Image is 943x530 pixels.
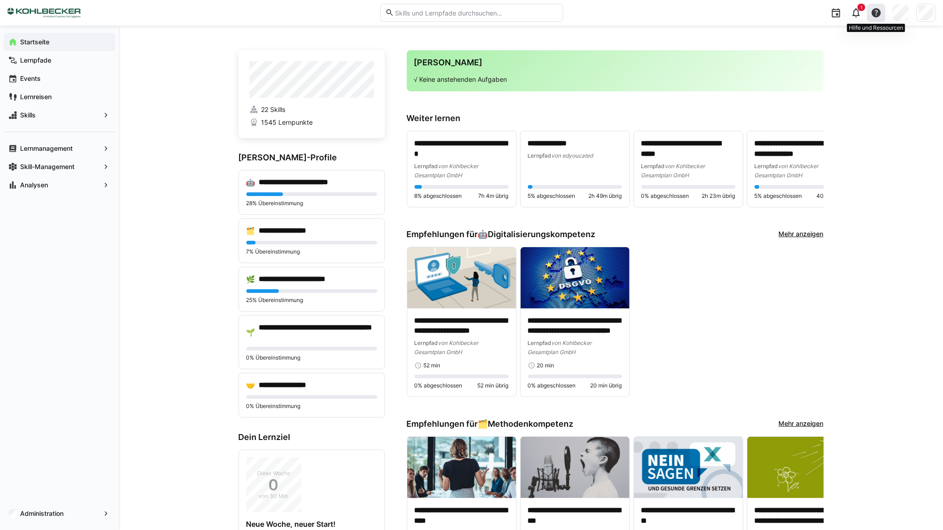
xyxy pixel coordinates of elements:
[779,419,824,429] a: Mehr anzeigen
[415,382,463,389] span: 0% abgeschlossen
[479,192,509,200] span: 7h 4m übrig
[528,339,592,355] span: von Kohlbecker Gesamtplan GmbH
[261,118,313,127] span: 1545 Lernpunkte
[817,192,849,200] span: 40 min übrig
[528,192,575,200] span: 5% abgeschlossen
[246,328,256,337] div: 🌱
[488,229,596,239] span: Digitalisierungskompetenz
[246,178,256,187] div: 🤖
[478,382,509,389] span: 52 min übrig
[755,163,778,170] span: Lernpfad
[415,192,462,200] span: 8% abgeschlossen
[537,362,554,369] span: 20 min
[239,153,385,163] h3: [PERSON_NAME]-Profile
[478,229,596,239] div: 🤖
[246,200,377,207] p: 28% Übereinstimmung
[407,229,596,239] h3: Empfehlungen für
[702,192,735,200] span: 2h 23m übrig
[634,437,743,498] img: image
[488,419,574,429] span: Methodenkompetenz
[641,163,705,179] span: von Kohlbecker Gesamtplan GmbH
[250,105,374,114] a: 22 Skills
[246,403,377,410] p: 0% Übereinstimmung
[414,58,816,68] h3: [PERSON_NAME]
[407,437,516,498] img: image
[415,339,479,355] span: von Kohlbecker Gesamtplan GmbH
[779,229,824,239] a: Mehr anzeigen
[847,24,905,32] div: Hilfe und Ressourcen
[641,163,665,170] span: Lernpfad
[407,113,824,123] h3: Weiter lernen
[415,163,438,170] span: Lernpfad
[246,226,256,235] div: 🗂️
[591,382,622,389] span: 20 min übrig
[261,105,285,114] span: 22 Skills
[424,362,441,369] span: 52 min
[528,152,552,159] span: Lernpfad
[414,75,816,84] p: √ Keine anstehenden Aufgaben
[246,248,377,255] p: 7% Übereinstimmung
[528,339,552,346] span: Lernpfad
[239,432,385,442] h3: Dein Lernziel
[246,297,377,304] p: 25% Übereinstimmung
[589,192,622,200] span: 2h 49m übrig
[478,419,574,429] div: 🗂️
[755,192,802,200] span: 5% abgeschlossen
[552,152,593,159] span: von edyoucated
[246,519,377,529] h4: Neue Woche, neuer Start!
[747,437,856,498] img: image
[415,339,438,346] span: Lernpfad
[641,192,689,200] span: 0% abgeschlossen
[860,5,863,10] span: 1
[415,163,479,179] span: von Kohlbecker Gesamtplan GmbH
[407,419,574,429] h3: Empfehlungen für
[528,382,576,389] span: 0% abgeschlossen
[521,247,629,308] img: image
[407,247,516,308] img: image
[246,354,377,361] p: 0% Übereinstimmung
[246,381,256,390] div: 🤝
[394,9,558,17] input: Skills und Lernpfade durchsuchen…
[755,163,819,179] span: von Kohlbecker Gesamtplan GmbH
[246,275,256,284] div: 🌿
[521,437,629,498] img: image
